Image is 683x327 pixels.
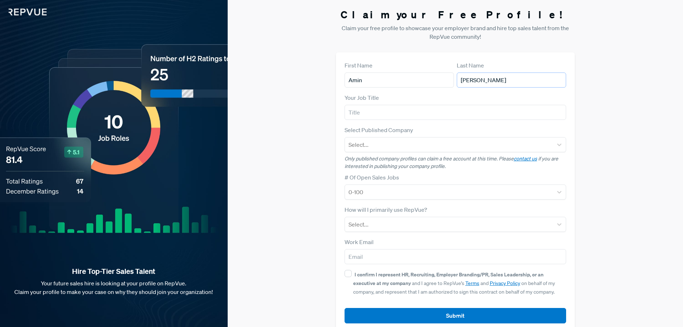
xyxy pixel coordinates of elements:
h3: Claim your Free Profile! [336,9,575,21]
label: # Of Open Sales Jobs [345,173,399,182]
span: and I agree to RepVue’s and on behalf of my company, and represent that I am authorized to sign t... [353,271,555,295]
a: contact us [514,155,537,162]
label: Select Published Company [345,126,413,134]
label: Work Email [345,238,374,246]
button: Submit [345,308,566,323]
input: Email [345,249,566,264]
p: Only published company profiles can claim a free account at this time. Please if you are interest... [345,155,566,170]
label: How will I primarily use RepVue? [345,205,427,214]
p: Claim your free profile to showcase your employer brand and hire top sales talent from the RepVue... [336,24,575,41]
input: First Name [345,73,454,88]
strong: Hire Top-Tier Sales Talent [11,267,216,276]
input: Title [345,105,566,120]
a: Terms [465,280,479,286]
label: Your Job Title [345,93,379,102]
p: Your future sales hire is looking at your profile on RepVue. Claim your profile to make your case... [11,279,216,296]
label: Last Name [457,61,484,70]
label: First Name [345,61,373,70]
a: Privacy Policy [490,280,520,286]
strong: I confirm I represent HR, Recruiting, Employer Branding/PR, Sales Leadership, or an executive at ... [353,271,544,286]
input: Last Name [457,73,566,88]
